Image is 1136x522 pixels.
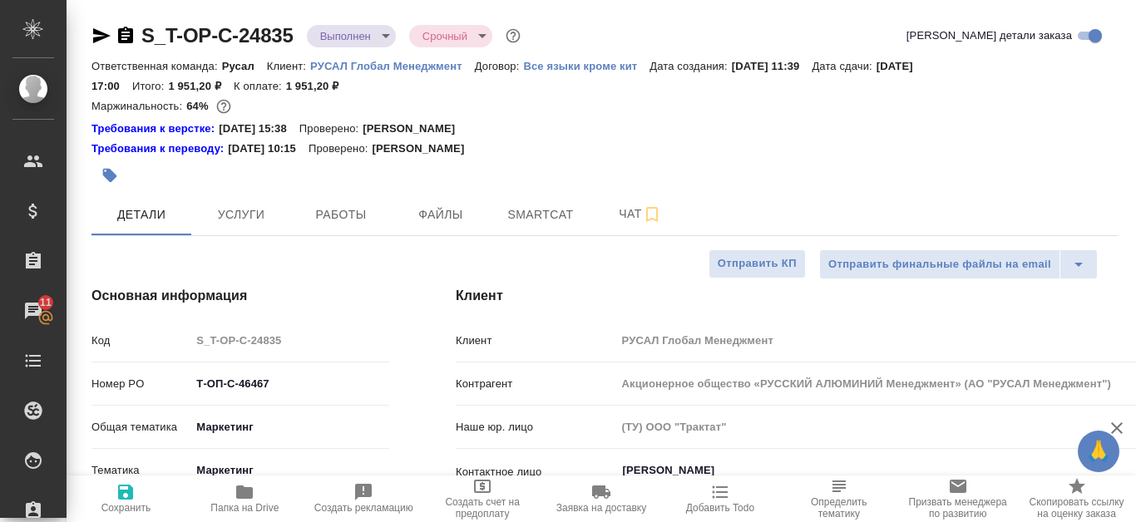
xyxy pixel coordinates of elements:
span: Добавить Todo [686,502,754,514]
p: Номер PO [91,376,190,392]
span: Определить тематику [789,496,888,520]
button: 🙏 [1078,431,1119,472]
p: Клиент: [267,60,310,72]
p: Проверено: [299,121,363,137]
p: Клиент [456,332,616,349]
span: Smartcat [501,204,580,225]
p: 1 951,20 ₽ [286,80,352,92]
span: Скопировать ссылку на оценку заказа [1027,496,1126,520]
span: Детали [101,204,181,225]
input: ✎ Введи что-нибудь [190,372,389,396]
div: Маркетинг [190,413,389,441]
button: Сохранить [67,475,185,522]
button: Доп статусы указывают на важность/срочность заказа [502,25,524,47]
p: Ответственная команда: [91,60,222,72]
span: Файлы [401,204,481,225]
span: Отправить КП [718,254,797,273]
span: Отправить финальные файлы на email [828,255,1051,274]
span: Создать счет на предоплату [433,496,532,520]
button: Добавить Todo [660,475,779,522]
h4: Основная информация [91,286,389,306]
p: Договор: [475,60,524,72]
p: Общая тематика [91,419,190,436]
button: 5.55 EUR; 66.60 RUB; [213,96,235,117]
p: Проверено: [309,140,373,157]
div: Нажми, чтобы открыть папку с инструкцией [91,140,228,157]
p: К оплате: [234,80,286,92]
a: РУСАЛ Глобал Менеджмент [310,58,475,72]
span: 🙏 [1084,434,1113,469]
p: РУСАЛ Глобал Менеджмент [310,60,475,72]
p: Контрагент [456,376,616,392]
p: Контактное лицо [456,464,616,480]
p: [DATE] 15:38 [219,121,299,137]
p: [PERSON_NAME] [363,121,467,137]
svg: Подписаться [642,204,662,224]
p: [DATE] 11:39 [732,60,812,72]
span: Заявка на доставку [556,502,646,514]
p: 64% [186,100,212,112]
div: Нажми, чтобы открыть папку с инструкцией [91,121,219,137]
span: Призвать менеджера по развитию [908,496,1007,520]
button: Папка на Drive [185,475,304,522]
span: 11 [30,294,62,311]
button: Выполнен [315,29,376,43]
h4: Клиент [456,286,1118,306]
button: Скопировать ссылку для ЯМессенджера [91,26,111,46]
p: Русал [222,60,267,72]
a: Требования к верстке: [91,121,219,137]
p: Все языки кроме кит [523,60,649,72]
span: Сохранить [101,502,151,514]
div: Выполнен [307,25,396,47]
span: Папка на Drive [210,502,279,514]
button: Срочный [417,29,472,43]
button: Отправить КП [709,249,806,278]
span: Услуги [201,204,281,225]
button: Отправить финальные файлы на email [819,249,1060,279]
p: Наше юр. лицо [456,419,616,436]
button: Призвать менеджера по развитию [898,475,1017,522]
p: Дата сдачи: [812,60,876,72]
input: Пустое поле [190,328,389,352]
p: [PERSON_NAME] [372,140,477,157]
div: Выполнен [409,25,492,47]
p: [DATE] 10:15 [228,140,309,157]
button: Скопировать ссылку [116,26,136,46]
p: Код [91,332,190,349]
p: Итого: [132,80,168,92]
span: Чат [600,204,680,224]
a: Все языки кроме кит [523,58,649,72]
a: Требования к переводу: [91,140,228,157]
div: split button [819,249,1098,279]
p: Маржинальность: [91,100,186,112]
button: Скопировать ссылку на оценку заказа [1017,475,1136,522]
span: [PERSON_NAME] детали заказа [906,27,1072,44]
a: S_T-OP-C-24835 [141,24,294,47]
p: 1 951,20 ₽ [168,80,234,92]
button: Добавить тэг [91,157,128,194]
p: Дата создания: [649,60,731,72]
span: Работы [301,204,381,225]
button: Определить тематику [779,475,898,522]
button: Создать счет на предоплату [423,475,542,522]
button: Заявка на доставку [542,475,661,522]
span: Создать рекламацию [314,502,413,514]
a: 11 [4,290,62,332]
div: Маркетинг [190,456,389,485]
p: Тематика [91,462,190,479]
button: Создать рекламацию [304,475,423,522]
